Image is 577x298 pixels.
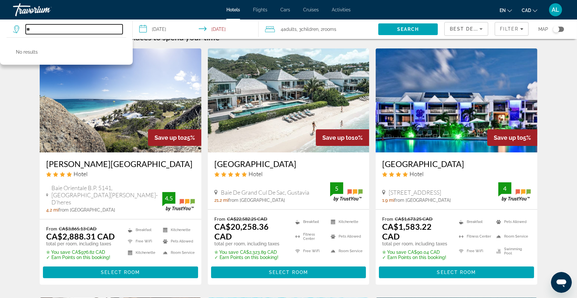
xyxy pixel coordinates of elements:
[125,237,160,245] li: Free WiFi
[214,241,288,246] p: total per room, including taxes
[227,216,267,222] del: CA$22,582.25 CAD
[248,170,262,177] span: Hotel
[389,189,441,196] span: [STREET_ADDRESS]
[211,268,366,275] a: Select Room
[547,3,564,17] button: User Menu
[456,245,493,257] li: Free WiFi
[281,25,297,34] span: 4
[59,207,115,213] span: from [GEOGRAPHIC_DATA]
[226,7,240,12] a: Hotels
[522,8,531,13] span: CAD
[253,7,267,12] a: Flights
[495,22,529,36] button: Filters
[494,134,523,141] span: Save up to
[46,255,115,260] p: ✓ Earn Points on this booking!
[378,23,438,35] button: Search
[259,19,378,39] button: Travelers: 4 adults, 3 children
[46,231,115,241] ins: CA$2,888.31 CAD
[318,25,336,34] span: , 2
[46,159,195,169] a: [PERSON_NAME][GEOGRAPHIC_DATA]
[101,270,140,275] span: Select Room
[522,6,537,15] button: Change currency
[332,7,351,12] span: Activities
[500,8,506,13] span: en
[162,194,175,202] div: 4.5
[301,27,318,32] span: Children
[551,272,572,293] iframe: Button to launch messaging window
[162,192,195,211] img: TrustYou guest rating badge
[303,7,319,12] span: Cruises
[328,216,363,227] li: Kitchenette
[548,26,564,32] button: Toggle map
[487,129,537,146] div: 5%
[214,222,269,241] ins: CA$20,258.36 CAD
[382,216,393,222] span: From
[322,134,352,141] span: Save up to
[214,170,363,177] div: 5 star Hotel
[450,26,484,32] span: Best Deals
[498,185,511,192] div: 4
[46,207,59,213] span: 4.2 mi
[40,48,201,152] img: Esmeralda Resort Orient Bay
[160,226,195,234] li: Kitchenette
[376,48,537,152] img: Hommage Hotel & Residences
[46,226,57,231] span: From
[154,134,184,141] span: Save up to
[214,255,288,260] p: ✓ Earn Points on this booking!
[51,184,162,206] span: Baie Orientale B.P. 5141, [GEOGRAPHIC_DATA][PERSON_NAME]-D'heres
[46,170,195,177] div: 4 star Hotel
[208,48,369,152] img: Le Barthélemy Hotel & Spa
[214,159,363,169] a: [GEOGRAPHIC_DATA]
[211,266,366,278] button: Select Room
[450,25,483,33] mat-select: Sort by
[280,7,290,12] a: Cars
[330,182,363,201] img: TrustYou guest rating badge
[46,250,115,255] p: CA$976.82 CAD
[13,1,78,18] a: Travorium
[397,27,419,32] span: Search
[16,47,38,57] p: No results
[493,231,531,242] li: Room Service
[323,27,336,32] span: rooms
[498,182,531,201] img: TrustYou guest rating badge
[292,245,327,257] li: Free WiFi
[148,129,201,146] div: 25%
[330,185,343,192] div: 5
[125,249,160,257] li: Kitchenette
[46,250,70,255] span: ✮ You save
[292,216,327,227] li: Breakfast
[552,6,559,13] span: AL
[214,250,288,255] p: CA$2,323.89 CAD
[493,245,531,257] li: Swimming Pool
[214,250,238,255] span: ✮ You save
[382,198,394,203] span: 1.9 mi
[382,250,406,255] span: ✮ You save
[493,216,531,227] li: Pets Allowed
[43,266,198,278] button: Select Room
[500,26,518,32] span: Filter
[214,216,225,222] span: From
[214,198,228,203] span: 21.2 mi
[328,245,363,257] li: Room Service
[297,25,318,34] span: , 3
[46,241,115,246] p: total per room, including taxes
[382,170,531,177] div: 4 star Hotel
[409,170,423,177] span: Hotel
[221,189,309,196] span: Baie De Grand Cul De Sac, Gustavia
[437,270,476,275] span: Select Room
[328,231,363,242] li: Pets Allowed
[316,129,369,146] div: 10%
[382,241,450,246] p: total per room, including taxes
[160,249,195,257] li: Room Service
[394,198,451,203] span: from [GEOGRAPHIC_DATA]
[382,222,432,241] ins: CA$1,583.22 CAD
[269,270,308,275] span: Select Room
[395,216,433,222] del: CA$1,673.25 CAD
[160,237,195,245] li: Pets Allowed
